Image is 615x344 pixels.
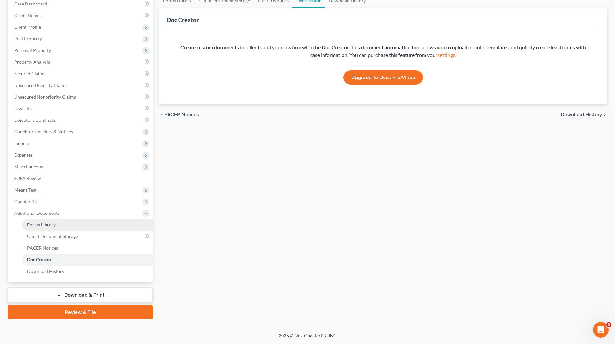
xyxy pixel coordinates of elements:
[22,219,153,231] a: Forms Library
[22,254,153,266] a: Doc Creator
[14,59,50,65] span: Property Analysis
[14,1,47,6] span: Case Dashboard
[9,91,153,103] a: Unsecured Nonpriority Claims
[8,305,153,319] a: Review & File
[9,56,153,68] a: Property Analysis
[14,24,41,30] span: Client Profile
[14,13,42,18] span: Credit Report
[593,322,609,338] iframe: Intercom live chat
[561,112,607,117] button: Download History chevron_right
[14,36,42,41] span: Real Property
[124,332,492,344] div: 2025 © NextChapterBK, INC
[167,16,199,24] div: Doc Creator
[14,210,60,216] span: Additional Documents
[343,70,423,85] a: Upgrade to Docs Pro/Whoa
[14,47,51,53] span: Personal Property
[14,129,73,134] span: Codebtors Insiders & Notices
[602,112,607,117] i: chevron_right
[9,114,153,126] a: Executory Contracts
[27,222,56,227] span: Forms Library
[27,245,58,251] span: PACER Notices
[14,106,32,111] span: Lawsuits
[159,112,164,117] i: chevron_left
[14,164,43,169] span: Miscellaneous
[14,199,37,204] span: Chapter 13
[437,52,455,58] a: settings
[14,141,29,146] span: Income
[27,257,52,262] span: Doc Creator
[9,103,153,114] a: Lawsuits
[9,68,153,79] a: Secured Claims
[8,287,153,303] a: Download & Print
[14,117,56,123] span: Executory Contracts
[27,234,78,239] span: Client Document Storage
[9,79,153,91] a: Unsecured Priority Claims
[164,112,199,117] span: PACER Notices
[9,10,153,21] a: Credit Report
[177,44,589,59] div: Create custom documents for clients and your law firm with the Doc Creator. This document automat...
[14,175,41,181] span: SOFA Review
[606,322,611,327] span: 5
[14,152,33,158] span: Expenses
[9,172,153,184] a: SOFA Review
[14,94,76,99] span: Unsecured Nonpriority Claims
[22,266,153,277] a: Download History
[27,268,64,274] span: Download History
[22,231,153,242] a: Client Document Storage
[159,112,199,117] button: chevron_left PACER Notices
[14,187,36,193] span: Means Test
[561,112,602,117] span: Download History
[14,82,67,88] span: Unsecured Priority Claims
[22,242,153,254] a: PACER Notices
[14,71,45,76] span: Secured Claims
